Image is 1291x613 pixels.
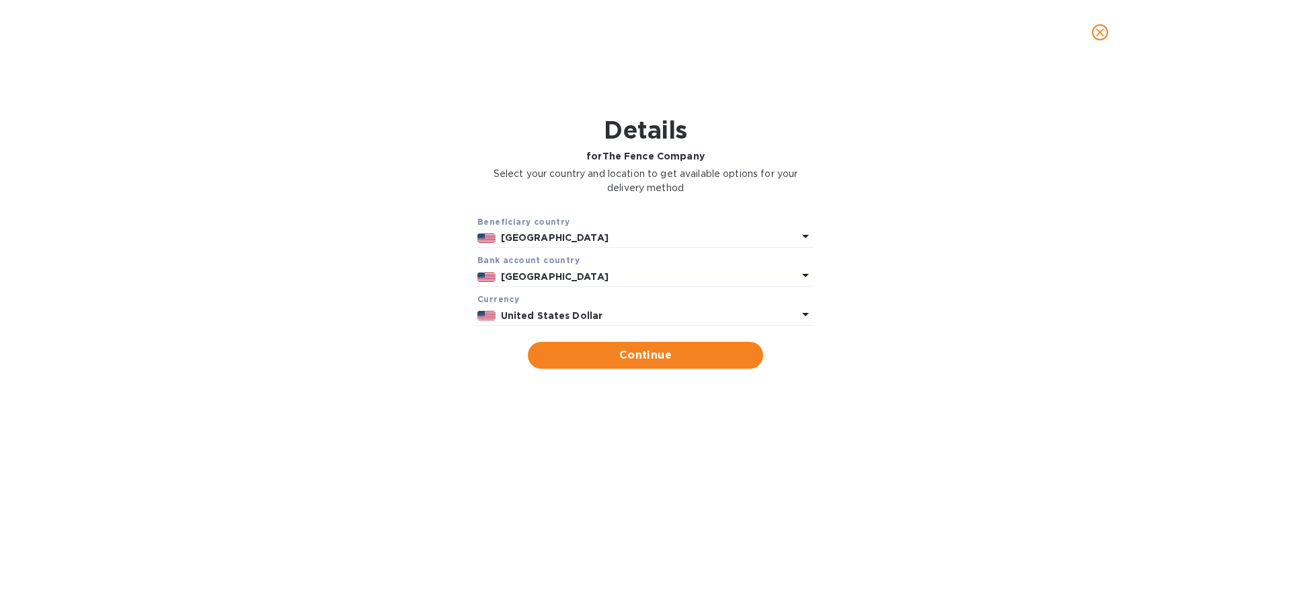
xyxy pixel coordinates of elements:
h1: Details [477,116,814,144]
b: Currency [477,294,519,304]
b: [GEOGRAPHIC_DATA] [501,232,609,243]
b: Beneficiary country [477,217,570,227]
b: Bank account cоuntry [477,255,580,265]
p: Select your country and location to get available options for your delivery method [477,167,814,195]
img: US [477,273,496,282]
span: Continue [539,347,752,363]
img: US [477,233,496,243]
b: [GEOGRAPHIC_DATA] [501,271,609,282]
b: for The Fence Company [586,151,705,161]
button: Continue [528,342,763,369]
img: USD [477,311,496,320]
button: close [1084,16,1116,48]
b: United States Dollar [501,310,603,321]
